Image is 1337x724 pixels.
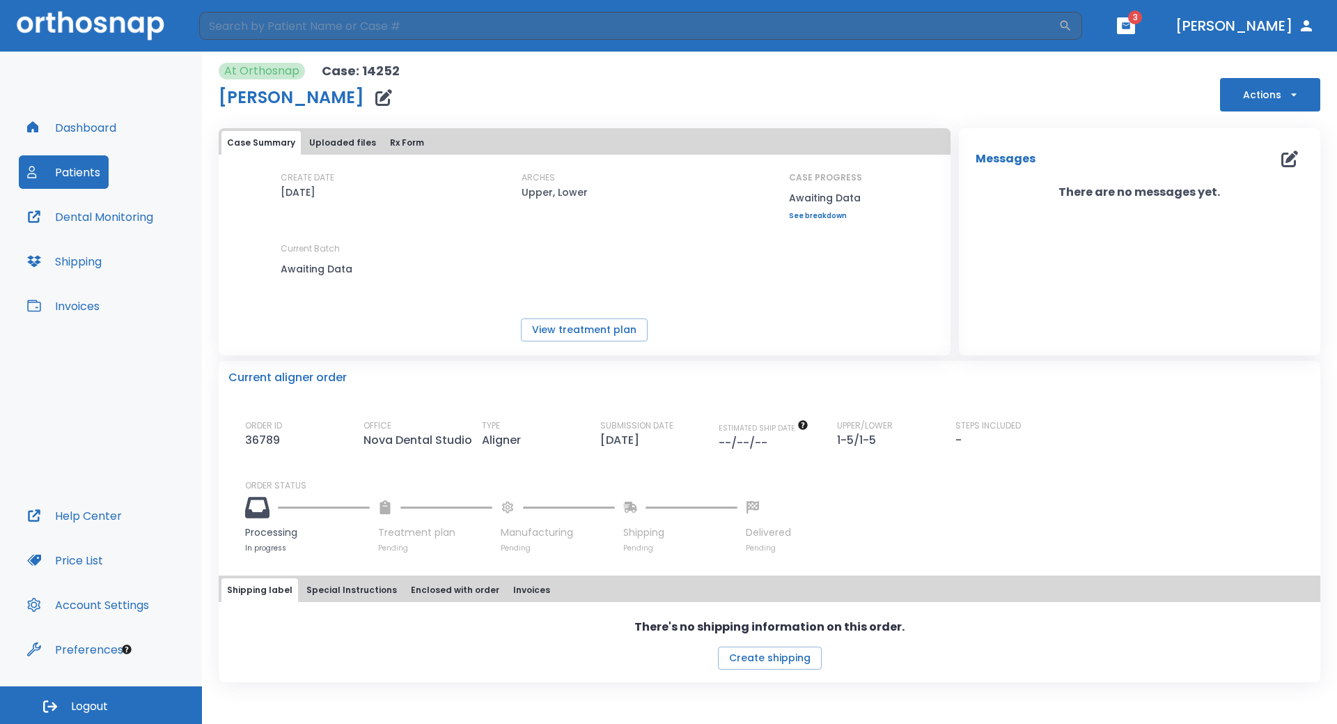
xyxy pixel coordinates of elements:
[120,643,133,656] div: Tooltip anchor
[71,699,108,714] span: Logout
[1170,13,1320,38] button: [PERSON_NAME]
[221,578,1318,602] div: tabs
[19,155,109,189] button: Patients
[623,543,737,553] p: Pending
[221,578,298,602] button: Shipping label
[959,184,1320,201] p: There are no messages yet.
[501,525,615,540] p: Manufacturing
[19,289,108,323] button: Invoices
[19,633,132,666] button: Preferences
[719,423,808,433] span: The date will be available after approving treatment plan
[508,578,556,602] button: Invoices
[623,525,737,540] p: Shipping
[955,432,962,449] p: -
[955,419,1021,432] p: STEPS INCLUDED
[482,432,526,449] p: Aligner
[19,245,110,278] button: Shipping
[837,432,882,449] p: 1-5/1-5
[245,432,286,449] p: 36789
[301,578,402,602] button: Special Instructions
[719,435,773,452] p: --/--/--
[522,184,588,201] p: Upper, Lower
[634,619,905,636] p: There's no shipping information on this order.
[221,131,948,155] div: tabs
[789,190,862,206] p: Awaiting Data
[304,131,382,155] button: Uploaded files
[228,369,347,386] p: Current aligner order
[718,647,822,670] button: Create shipping
[281,242,406,255] p: Current Batch
[789,171,862,184] p: CASE PROGRESS
[219,89,364,106] h1: [PERSON_NAME]
[224,63,299,79] p: At Orthosnap
[363,419,391,432] p: OFFICE
[245,543,370,553] p: In progress
[600,419,673,432] p: SUBMISSION DATE
[281,171,334,184] p: CREATE DATE
[378,525,492,540] p: Treatment plan
[378,543,492,553] p: Pending
[221,131,301,155] button: Case Summary
[405,578,505,602] button: Enclosed with order
[199,12,1058,40] input: Search by Patient Name or Case #
[521,318,648,341] button: View treatment plan
[600,432,645,449] p: [DATE]
[19,111,125,144] button: Dashboard
[746,525,791,540] p: Delivered
[976,151,1035,167] p: Messages
[746,543,791,553] p: Pending
[522,171,555,184] p: ARCHES
[19,200,162,233] button: Dental Monitoring
[789,212,862,220] a: See breakdown
[245,479,1311,492] p: ORDER STATUS
[363,432,478,449] p: Nova Dental Studio
[384,131,430,155] button: Rx Form
[17,11,164,40] img: Orthosnap
[501,543,615,553] p: Pending
[482,419,500,432] p: TYPE
[19,544,111,577] button: Price List
[19,499,130,532] button: Help Center
[1128,10,1142,24] span: 3
[245,419,282,432] p: ORDER ID
[19,588,157,622] button: Account Settings
[837,419,893,432] p: UPPER/LOWER
[281,184,315,201] p: [DATE]
[245,525,370,540] p: Processing
[281,261,406,277] p: Awaiting Data
[322,63,400,79] p: Case: 14252
[1220,78,1320,111] button: Actions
